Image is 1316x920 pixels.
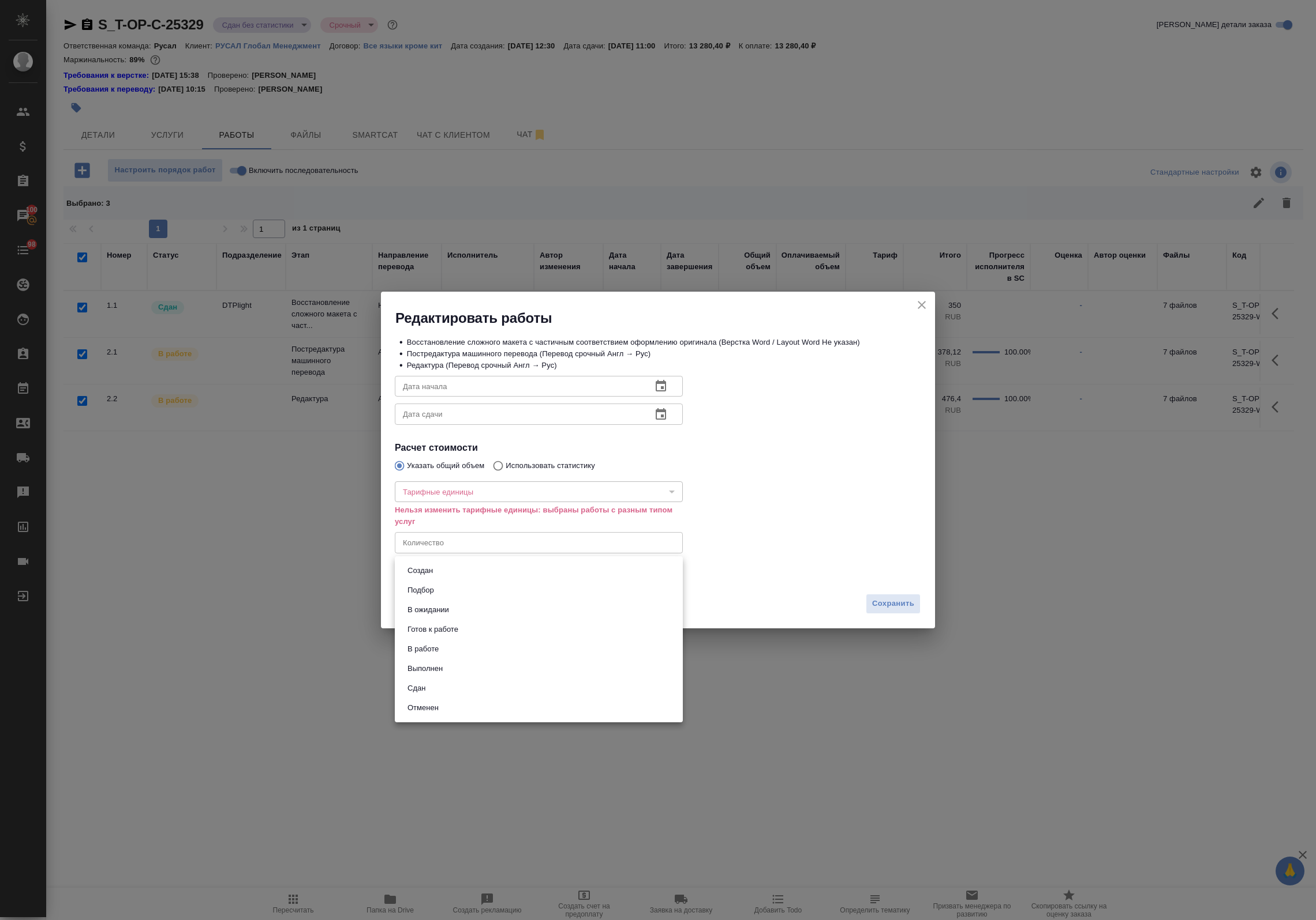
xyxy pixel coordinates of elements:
button: В ожидании [404,604,453,616]
button: Создан [404,564,436,577]
button: Отменен [404,702,442,714]
button: Сдан [404,682,429,695]
button: Готов к работе [404,623,462,636]
button: Выполнен [404,662,446,675]
button: Подбор [404,584,438,597]
button: В работе [404,643,442,655]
